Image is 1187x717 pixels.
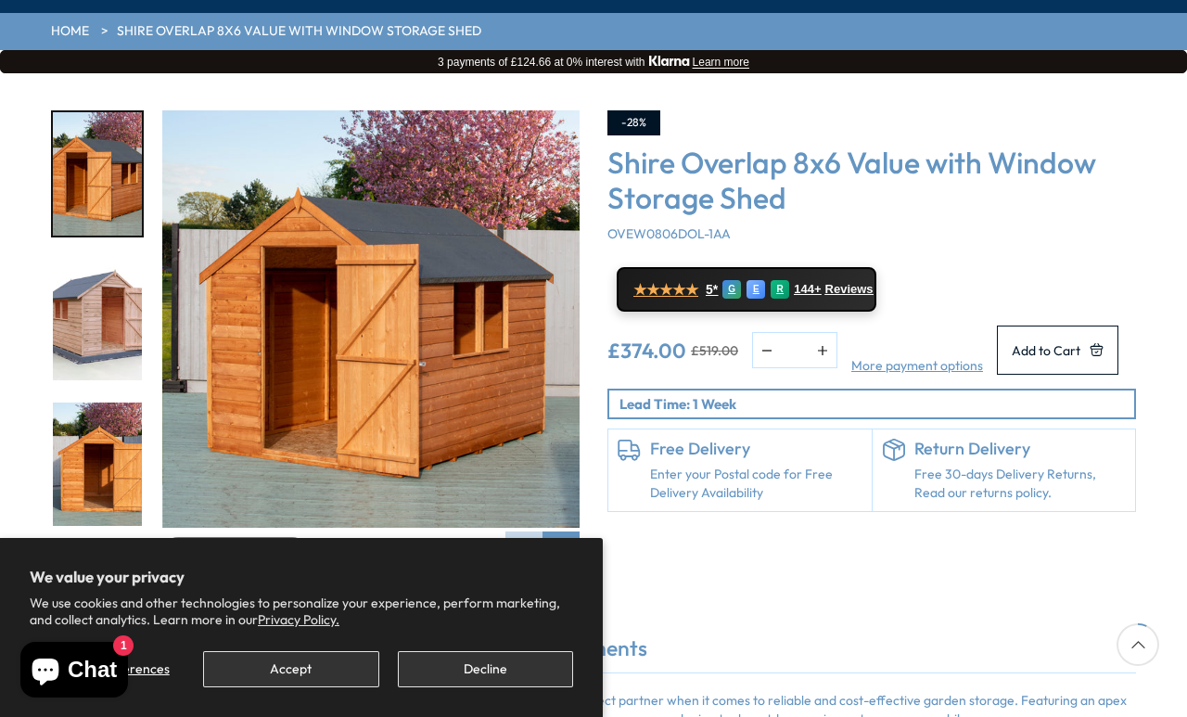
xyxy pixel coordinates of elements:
a: More payment options [851,357,983,376]
img: Overlap8x6SDValuewithWindow5060490134437OVW0806DOL-1AA5_200x200.jpg [53,403,142,526]
a: Enter your Postal code for Free Delivery Availability [650,466,862,502]
a: ★★★★★ 5* G E R 144+ Reviews [617,267,876,312]
p: Free 30-days Delivery Returns, Read our returns policy. [914,466,1127,502]
img: Shire Overlap 8x6 Value with Window Storage Shed [162,110,580,528]
button: Accept [203,651,378,687]
div: R [771,280,789,299]
div: Previous slide [505,531,542,569]
div: -28% [607,110,660,135]
div: 2 / 12 [51,256,144,383]
div: E [747,280,765,299]
a: Privacy Policy. [258,611,339,628]
del: £519.00 [691,344,738,357]
h6: Free Delivery [650,439,862,459]
button: Click To Expand [162,537,308,569]
p: We use cookies and other technologies to personalize your experience, perform marketing, and coll... [30,595,573,628]
p: Lead Time: 1 Week [619,394,1134,414]
div: 1 / 12 [162,110,580,569]
div: 1 / 12 [51,110,144,237]
span: 144+ [794,282,821,297]
span: OVEW0806DOL-1AA [607,225,731,242]
img: Overlap8x6SDValuewithWindow5060490134437OVW0806DOL-1AA6_200x200.jpg [53,112,142,236]
span: Add to Cart [1012,344,1080,357]
button: Add to Cart [997,326,1118,375]
div: G [722,280,741,299]
button: Decline [398,651,573,687]
h2: We value your privacy [30,568,573,586]
div: 3 / 12 [51,401,144,528]
h3: Shire Overlap 8x6 Value with Window Storage Shed [607,145,1136,216]
span: ★★★★★ [633,281,698,299]
div: Next slide [542,531,580,569]
h6: Return Delivery [914,439,1127,459]
img: Overlap8x6SDValueWITHWINDOW_THUMB_6e051e9e-2b44-4ae2-8e9c-643aaf2f8f21_200x200.jpg [53,258,142,381]
span: Reviews [825,282,874,297]
ins: £374.00 [607,340,686,361]
a: HOME [51,22,89,41]
a: Shire Overlap 8x6 Value with Window Storage Shed [117,22,481,41]
inbox-online-store-chat: Shopify online store chat [15,642,134,702]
